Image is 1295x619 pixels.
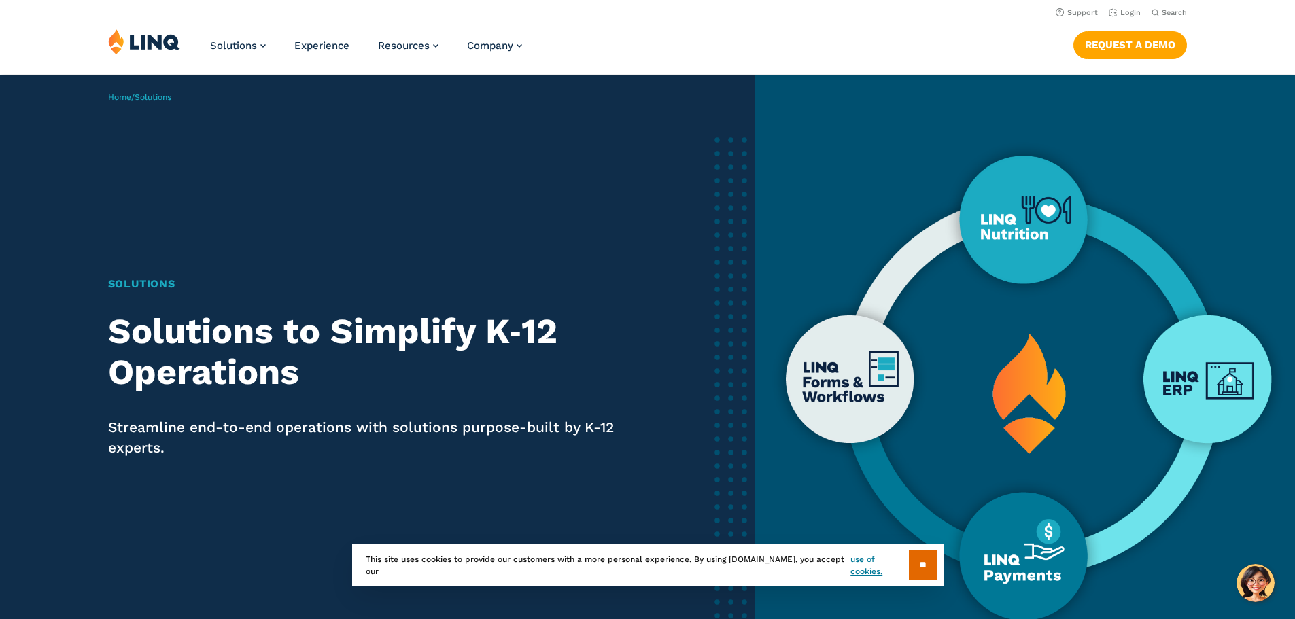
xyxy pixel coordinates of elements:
[1056,8,1098,17] a: Support
[1152,7,1187,18] button: Open Search Bar
[210,39,257,52] span: Solutions
[108,311,619,393] h2: Solutions to Simplify K‑12 Operations
[467,39,522,52] a: Company
[294,39,349,52] a: Experience
[378,39,430,52] span: Resources
[108,417,619,458] p: Streamline end-to-end operations with solutions purpose-built by K-12 experts.
[1109,8,1141,17] a: Login
[108,92,131,102] a: Home
[352,544,944,586] div: This site uses cookies to provide our customers with a more personal experience. By using [DOMAIN...
[210,29,522,73] nav: Primary Navigation
[108,276,619,292] h1: Solutions
[108,29,180,54] img: LINQ | K‑12 Software
[210,39,266,52] a: Solutions
[108,92,171,102] span: /
[378,39,438,52] a: Resources
[850,553,908,578] a: use of cookies.
[467,39,513,52] span: Company
[1073,29,1187,58] nav: Button Navigation
[1073,31,1187,58] a: Request a Demo
[1162,8,1187,17] span: Search
[1237,564,1275,602] button: Hello, have a question? Let’s chat.
[135,92,171,102] span: Solutions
